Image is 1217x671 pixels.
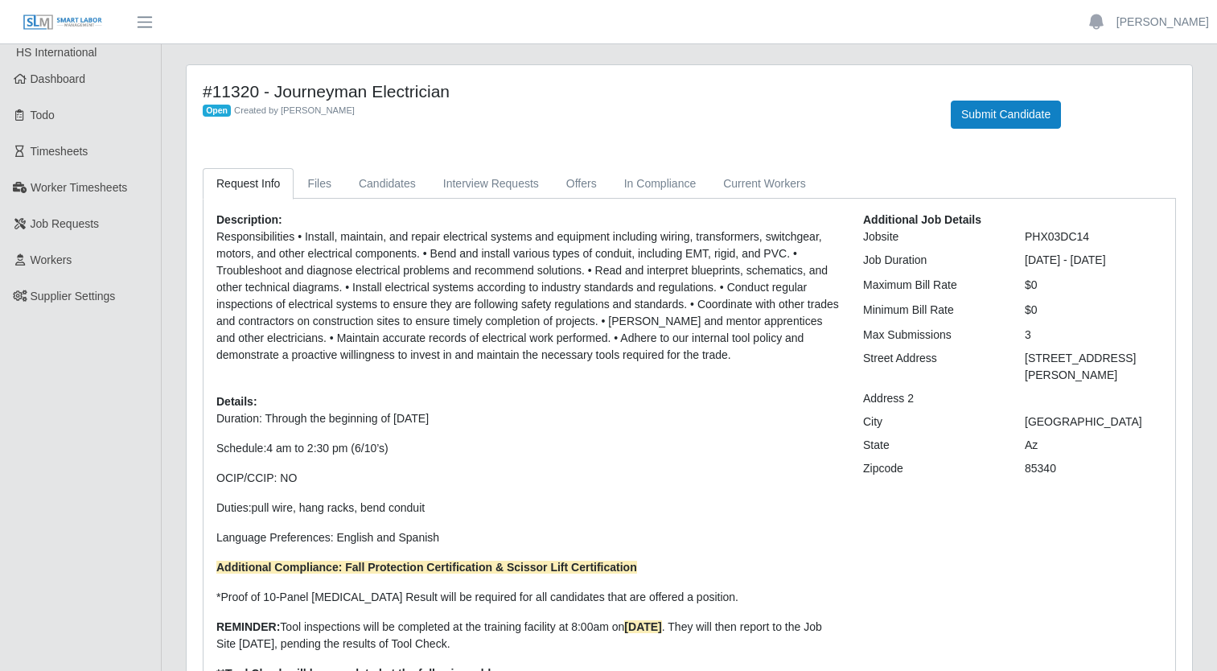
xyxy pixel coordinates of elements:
div: Max Submissions [851,327,1013,344]
p: *Proof of 10-Panel [MEDICAL_DATA] Result will be required for all candidates that are offered a p... [216,589,839,606]
h4: #11320 - Journeyman Electrician [203,81,927,101]
p: Duration: Through the beginning of [DATE] [216,410,839,427]
div: Street Address [851,350,1013,384]
span: Workers [31,253,72,266]
div: City [851,414,1013,430]
div: [GEOGRAPHIC_DATA] [1013,414,1174,430]
div: State [851,437,1013,454]
span: Todo [31,109,55,121]
span: Worker Timesheets [31,181,127,194]
span: Supplier Settings [31,290,116,303]
img: SLM Logo [23,14,103,31]
p: Duties: [216,500,839,517]
div: Maximum Bill Rate [851,277,1013,294]
span: HS International [16,46,97,59]
p: Responsibilities • Install, maintain, and repair electrical systems and equipment including wirin... [216,228,839,364]
a: [PERSON_NAME] [1116,14,1209,31]
span: Dashboard [31,72,86,85]
a: Interview Requests [430,168,553,200]
div: $0 [1013,277,1174,294]
button: Submit Candidate [951,101,1061,129]
div: [DATE] - [DATE] [1013,252,1174,269]
b: Details: [216,395,257,408]
div: Jobsite [851,228,1013,245]
div: Minimum Bill Rate [851,302,1013,319]
a: Request Info [203,168,294,200]
span: Open [203,105,231,117]
a: Files [294,168,345,200]
div: Job Duration [851,252,1013,269]
p: Schedule: [216,440,839,457]
span: Timesheets [31,145,88,158]
div: Zipcode [851,460,1013,477]
span: Job Requests [31,217,100,230]
strong: REMINDER: [216,620,280,633]
span: 4 am to 2:30 pm (6/10’s) [266,442,388,455]
a: Candidates [345,168,430,200]
span: pull wire, hang racks, bend conduit [252,501,426,514]
a: Offers [553,168,611,200]
b: Additional Job Details [863,213,981,226]
p: OCIP/CCIP: NO [216,470,839,487]
div: PHX03DC14 [1013,228,1174,245]
a: In Compliance [611,168,710,200]
div: [STREET_ADDRESS][PERSON_NAME] [1013,350,1174,384]
a: Current Workers [709,168,819,200]
b: Description: [216,213,282,226]
div: 85340 [1013,460,1174,477]
p: Tool inspections will be completed at the training facility at 8:00am on . They will then report ... [216,619,839,652]
div: Az [1013,437,1174,454]
strong: Additional Compliance: Fall Protection Certification & Scissor Lift Certification [216,561,637,574]
div: Address 2 [851,390,1013,407]
strong: [DATE] [624,620,661,633]
div: $0 [1013,302,1174,319]
span: Created by [PERSON_NAME] [234,105,355,115]
div: 3 [1013,327,1174,344]
p: Language Preferences: English and Spanish [216,529,839,546]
